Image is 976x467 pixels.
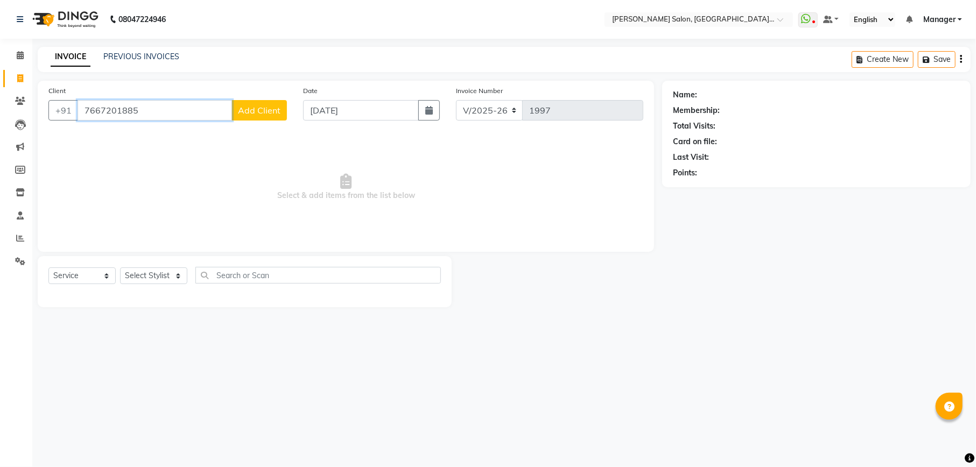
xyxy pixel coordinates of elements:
[918,51,956,68] button: Save
[48,100,79,121] button: +91
[238,105,280,116] span: Add Client
[231,100,287,121] button: Add Client
[456,86,503,96] label: Invoice Number
[103,52,179,61] a: PREVIOUS INVOICES
[673,105,720,116] div: Membership:
[673,121,715,132] div: Total Visits:
[673,89,697,101] div: Name:
[923,14,956,25] span: Manager
[51,47,90,67] a: INVOICE
[48,133,643,241] span: Select & add items from the list below
[27,4,101,34] img: logo
[673,136,717,147] div: Card on file:
[852,51,914,68] button: Create New
[78,100,232,121] input: Search by Name/Mobile/Email/Code
[195,267,441,284] input: Search or Scan
[118,4,166,34] b: 08047224946
[303,86,318,96] label: Date
[673,152,709,163] div: Last Visit:
[673,167,697,179] div: Points:
[48,86,66,96] label: Client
